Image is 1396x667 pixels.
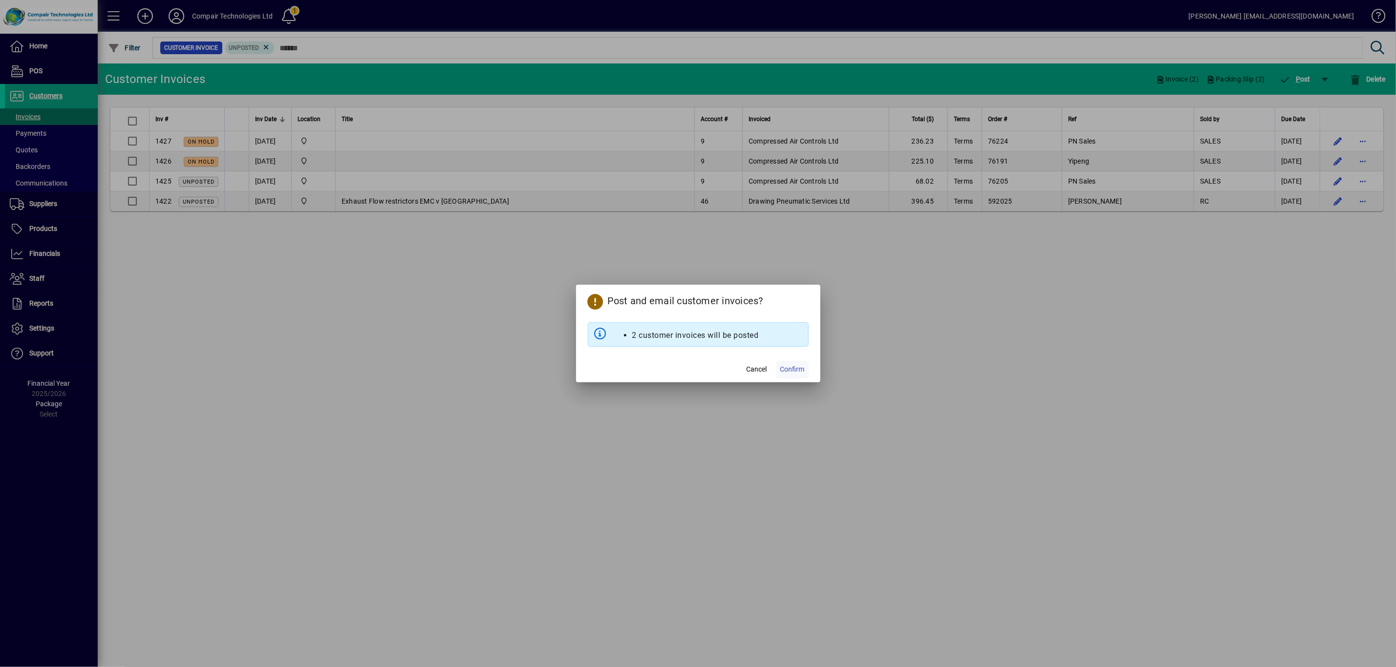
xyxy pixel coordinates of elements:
button: Confirm [776,361,809,378]
li: 2 customer invoices will be posted [632,330,759,341]
span: Cancel [747,364,767,375]
button: Cancel [741,361,773,378]
h2: Post and email customer invoices? [576,285,820,314]
span: Confirm [780,364,805,375]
